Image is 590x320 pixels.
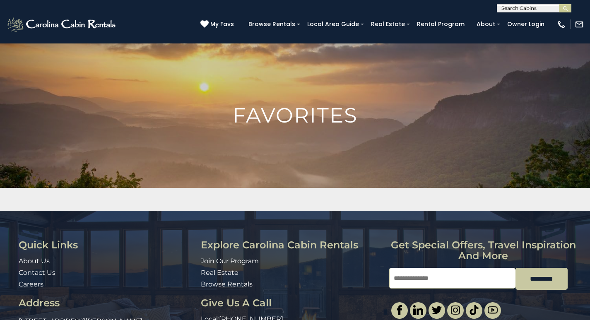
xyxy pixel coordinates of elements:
[432,305,442,315] img: twitter-single.svg
[367,18,409,31] a: Real Estate
[201,240,383,250] h3: Explore Carolina Cabin Rentals
[413,18,469,31] a: Rental Program
[244,18,299,31] a: Browse Rentals
[19,298,195,308] h3: Address
[557,20,566,29] img: phone-regular-white.png
[389,240,578,262] h3: Get special offers, travel inspiration and more
[201,257,259,265] a: Join Our Program
[201,298,383,308] h3: Give Us A Call
[19,280,43,288] a: Careers
[395,305,405,315] img: facebook-single.svg
[488,305,498,315] img: youtube-light.svg
[472,18,499,31] a: About
[19,257,50,265] a: About Us
[450,305,460,315] img: instagram-single.svg
[201,269,238,277] a: Real Estate
[210,20,234,29] span: My Favs
[413,305,423,315] img: linkedin-single.svg
[200,20,236,29] a: My Favs
[19,240,195,250] h3: Quick Links
[469,305,479,315] img: tiktok.svg
[575,20,584,29] img: mail-regular-white.png
[201,280,253,288] a: Browse Rentals
[303,18,363,31] a: Local Area Guide
[6,16,118,33] img: White-1-2.png
[19,269,55,277] a: Contact Us
[503,18,549,31] a: Owner Login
